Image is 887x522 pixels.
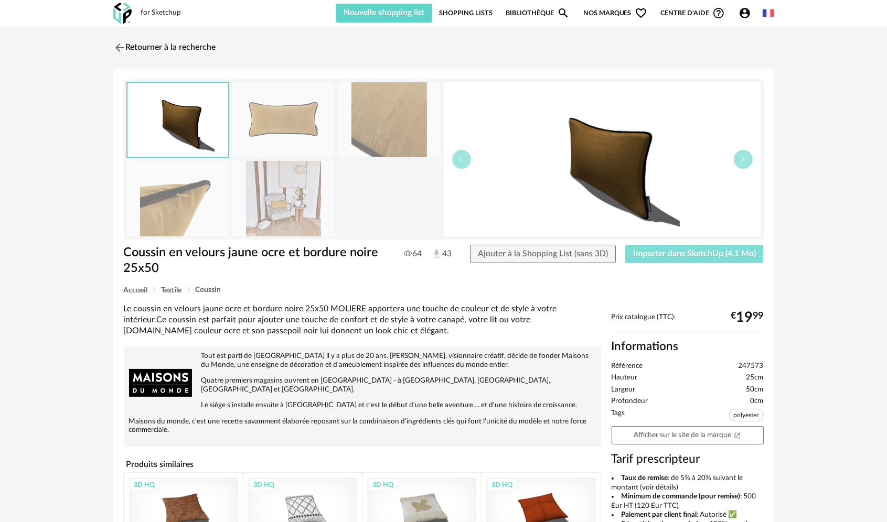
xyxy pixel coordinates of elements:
[129,376,596,394] p: Quatre premiers magasins ouvrent en [GEOGRAPHIC_DATA] - à [GEOGRAPHIC_DATA], [GEOGRAPHIC_DATA], [...
[129,417,596,435] p: Maisons du monde, c'est une recette savamment élaborée reposant sur la combinaison d'ingrédients ...
[368,478,398,492] div: 3D HQ
[130,478,160,492] div: 3D HQ
[196,286,221,293] span: Coussin
[612,492,764,510] li: : 500 Eur HT (120 Eur TTC)
[763,7,774,19] img: fr
[127,83,228,157] img: thumbnail.png
[751,397,764,406] span: 0cm
[739,7,751,19] span: Account Circle icon
[124,287,148,294] span: Accueil
[431,248,451,260] span: 43
[431,248,442,259] img: Téléchargements
[557,7,570,19] span: Magnify icon
[470,245,616,264] button: Ajouter à la Shopping List (sans 3D)
[612,373,638,383] span: Hauteur
[746,373,764,383] span: 25cm
[736,313,753,322] span: 19
[612,452,764,467] h3: Tarif prescripteur
[344,8,425,17] span: Nouvelle shopping list
[232,161,334,236] img: coussin-en-velours-jaune-ocre-et-bordure-noire-25x50-1000-2-15-247573_5.jpg
[113,41,126,54] img: svg+xml;base64,PHN2ZyB3aWR0aD0iMjQiIGhlaWdodD0iMjQiIHZpZXdCb3g9IjAgMCAyNCAyNCIgZmlsbD0ibm9uZSIgeG...
[113,3,132,24] img: OXP
[439,4,493,23] a: Shopping Lists
[635,7,647,19] span: Heart Outline icon
[249,478,279,492] div: 3D HQ
[129,352,596,369] p: Tout est parti de [GEOGRAPHIC_DATA] il y a plus de 20 ans. [PERSON_NAME], visionnaire créatif, dé...
[124,303,601,337] div: Le coussin en velours jaune ocre et bordure noire 25x50 MOLIERE apportera une touche de couleur e...
[612,362,643,371] span: Référence
[612,409,625,424] span: Tags
[633,249,756,258] span: Importer dans SketchUp (4,1 Mo)
[712,7,725,19] span: Help Circle Outline icon
[612,474,764,492] li: : de 5% à 20% suivant le montant (voir détails)
[487,478,517,492] div: 3D HQ
[124,245,384,277] h1: Coussin en velours jaune ocre et bordure noire 25x50
[734,431,741,438] span: Open In New icon
[612,339,764,354] h2: Informations
[739,7,756,19] span: Account Circle icon
[625,245,764,264] button: Importer dans SketchUp (4,1 Mo)
[731,313,764,322] div: € 99
[660,7,725,19] span: Centre d'aideHelp Circle Outline icon
[141,8,181,18] div: for Sketchup
[612,510,764,520] li: : Autorisé ✅
[612,397,648,406] span: Profondeur
[129,352,192,415] img: brand logo
[746,385,764,395] span: 50cm
[124,456,601,472] h4: Produits similaires
[739,362,764,371] span: 247573
[612,313,764,332] div: Prix catalogue (TTC):
[129,401,596,410] p: Le siège s'installe ensuite à [GEOGRAPHIC_DATA] et c'est le début d'une belle aventure.... et d'u...
[336,4,433,23] button: Nouvelle shopping list
[162,287,182,294] span: Textile
[612,385,636,395] span: Largeur
[404,248,422,259] span: 64
[583,4,647,23] span: Nos marques
[621,474,668,482] b: Taux de remise
[478,249,608,258] span: Ajouter à la Shopping List (sans 3D)
[444,82,761,237] img: thumbnail.png
[124,286,764,294] div: Breadcrumb
[232,82,334,157] img: coussin-en-velours-jaune-ocre-et-bordure-noire-25x50-1000-2-15-247573_1.jpg
[113,36,216,59] a: Retourner à la recherche
[729,409,764,421] span: polyester
[506,4,570,23] a: BibliothèqueMagnify icon
[127,161,229,236] img: coussin-en-velours-jaune-ocre-et-bordure-noire-25x50-1000-2-15-247573_3.jpg
[621,493,740,500] b: Minimum de commande (pour remise)
[612,426,764,444] a: Afficher sur le site de la marqueOpen In New icon
[338,82,440,157] img: coussin-en-velours-jaune-ocre-et-bordure-noire-25x50-1000-2-15-247573_2.jpg
[621,511,697,518] b: Paiement par client final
